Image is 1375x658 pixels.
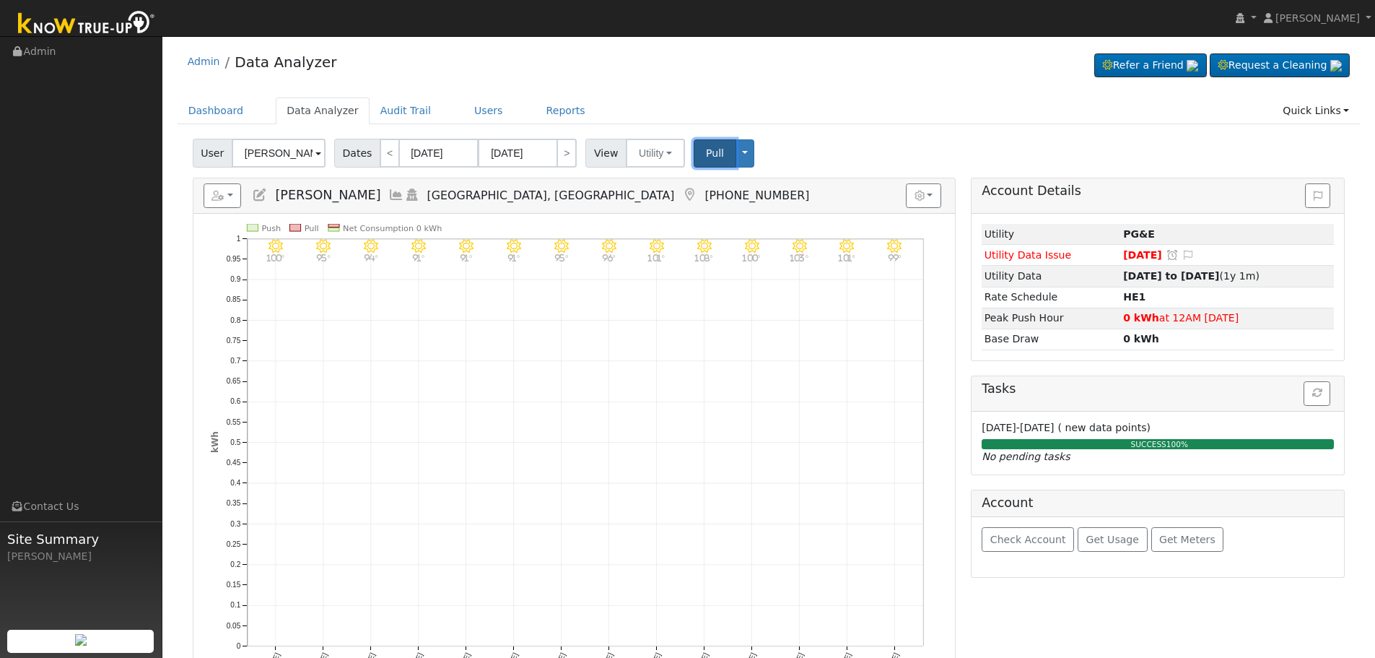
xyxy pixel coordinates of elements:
[226,377,240,385] text: 0.65
[839,239,854,254] i: 8/25 - MostlyClear
[990,534,1066,545] span: Check Account
[887,239,902,254] i: 8/26 - Clear
[459,239,473,254] i: 8/17 - Clear
[1123,270,1260,282] span: (1y 1m)
[226,622,240,630] text: 0.05
[232,139,326,168] input: Select a User
[691,254,717,261] p: 108°
[681,188,697,202] a: Map
[1123,312,1159,324] strong: 0 kWh
[193,139,232,168] span: User
[370,98,442,124] a: Audit Trail
[230,560,240,568] text: 0.2
[1094,53,1207,78] a: Refer a Friend
[650,239,664,254] i: 8/21 - MostlyClear
[706,147,724,159] span: Pull
[694,139,736,168] button: Pull
[554,239,569,254] i: 8/19 - Clear
[982,224,1120,245] td: Utility
[230,438,240,446] text: 0.5
[210,431,220,453] text: kWh
[982,266,1120,287] td: Utility Data
[226,581,240,589] text: 0.15
[1166,249,1179,261] a: Snooze this issue
[585,139,627,168] span: View
[1304,381,1330,406] button: Refresh
[269,239,283,254] i: 8/13 - Clear
[834,254,860,261] p: 101°
[1210,53,1350,78] a: Request a Cleaning
[453,254,479,261] p: 91°
[1123,333,1159,345] strong: 0 kWh
[704,189,809,202] span: [PHONE_NUMBER]
[316,239,331,254] i: 8/14 - Clear
[236,235,240,243] text: 1
[75,634,87,646] img: retrieve
[226,500,240,508] text: 0.35
[982,308,1120,329] td: Peak Push Hour
[1078,527,1148,552] button: Get Usage
[235,53,336,71] a: Data Analyzer
[411,239,426,254] i: 8/16 - Clear
[275,188,380,202] span: [PERSON_NAME]
[226,540,240,548] text: 0.25
[1123,270,1219,282] strong: [DATE] to [DATE]
[1166,440,1188,449] span: 100%
[226,296,240,304] text: 0.85
[536,98,596,124] a: Reports
[697,239,712,254] i: 8/22 - Clear
[1305,183,1330,208] button: Issue History
[1123,228,1155,240] strong: ID: 16794086, authorized: 05/23/25
[252,188,268,202] a: Edit User (30673)
[230,520,240,528] text: 0.3
[1182,250,1195,260] i: Edit Issue
[263,254,288,261] p: 100°
[596,254,621,261] p: 96°
[744,239,759,254] i: 8/23 - MostlyClear
[380,139,400,168] a: <
[1123,291,1145,303] strong: P
[261,224,281,233] text: Push
[1187,60,1198,72] img: retrieve
[230,480,240,488] text: 0.4
[230,398,240,406] text: 0.6
[792,239,806,254] i: 8/24 - Clear
[1272,98,1360,124] a: Quick Links
[388,188,404,202] a: Multi-Series Graph
[226,337,240,345] text: 0.75
[985,249,1071,261] span: Utility Data Issue
[501,254,526,261] p: 91°
[358,254,383,261] p: 94°
[343,224,442,233] text: Net Consumption 0 kWh
[230,275,240,283] text: 0.9
[882,254,907,261] p: 99°
[404,188,420,202] a: Login As (last 05/23/2025 2:59:44 PM)
[7,529,154,549] span: Site Summary
[1086,534,1139,545] span: Get Usage
[626,139,685,168] button: Utility
[644,254,669,261] p: 101°
[230,602,240,610] text: 0.1
[982,329,1120,350] td: Base Draw
[982,381,1334,397] h5: Tasks
[7,549,154,564] div: [PERSON_NAME]
[230,357,240,365] text: 0.7
[304,224,318,233] text: Pull
[226,418,240,426] text: 0.55
[982,495,1033,510] h5: Account
[982,422,1054,433] span: [DATE]-[DATE]
[1159,534,1215,545] span: Get Meters
[188,56,220,67] a: Admin
[982,287,1120,308] td: Rate Schedule
[739,254,764,261] p: 100°
[11,8,162,40] img: Know True-Up
[364,239,378,254] i: 8/15 - Clear
[1058,422,1151,433] span: ( new data points)
[556,139,577,168] a: >
[602,239,616,254] i: 8/20 - Clear
[978,439,1340,451] div: SUCCESS
[507,239,521,254] i: 8/18 - Clear
[236,642,240,650] text: 0
[787,254,812,261] p: 103°
[1330,60,1342,72] img: retrieve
